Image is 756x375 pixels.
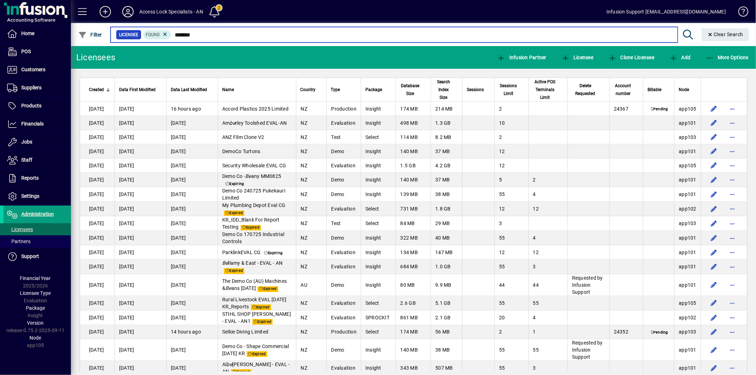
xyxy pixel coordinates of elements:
td: 29 MB [431,216,462,231]
td: [DATE] [114,130,166,144]
td: [DATE] [114,202,166,216]
span: Account number [614,82,632,97]
td: Evaluation [326,202,361,216]
span: Add [669,55,690,60]
td: Select [361,130,396,144]
span: Created [89,86,104,94]
td: 55 [494,259,528,274]
td: Demo [326,144,361,158]
button: Edit [708,232,719,244]
td: NZ [296,116,326,130]
td: Demo [326,231,361,245]
button: More options [727,232,738,244]
button: Licensee [560,51,595,64]
td: 140 MB [396,173,431,187]
a: Settings [4,187,71,205]
td: [DATE] [166,310,218,325]
td: Test [326,130,361,144]
span: Expired [258,286,278,292]
span: ParklinkEVAL CG [222,250,261,255]
td: Insight [361,231,396,245]
td: [DATE] [114,274,166,296]
span: Name [222,86,234,94]
td: 5 [494,173,528,187]
div: Sessions Limit [499,82,524,97]
button: Clear [702,28,749,41]
span: The Demo Co (AU) Machines & ans [DATE] [222,278,287,291]
span: Node [679,86,689,94]
span: Active POS Terminals Limit [533,78,557,101]
td: [DATE] [166,245,218,259]
span: Data First Modified [119,86,156,94]
span: app102.prod.infusionbusinesssoftware.com [679,206,696,212]
td: 55 [494,231,528,245]
div: Delete Requested [572,82,605,97]
button: More options [727,160,738,171]
td: 37 MB [431,173,462,187]
td: [DATE] [80,158,114,173]
a: Jobs [4,133,71,151]
button: Add [667,51,692,64]
td: [DATE] [114,310,166,325]
td: NZ [296,296,326,310]
button: More options [727,218,738,229]
div: Access Lock Specialists - AN [139,6,203,17]
button: Edit [708,261,719,272]
td: Select [361,202,396,216]
td: 4 [528,231,567,245]
span: ANZ Film Clone V2 [222,134,264,140]
span: Expired [224,211,244,216]
td: Insight [361,245,396,259]
button: Edit [708,131,719,143]
td: [DATE] [166,158,218,173]
span: Am rley Toolshed EVAL-AN [222,120,287,126]
td: 80 MB [396,274,431,296]
span: Accord Plastics 2025 Limited [222,106,289,112]
span: Partners [7,239,30,244]
button: Edit [708,189,719,200]
span: Infusion Partner [497,55,547,60]
span: app103.prod.infusionbusinesssoftware.com [679,134,696,140]
td: 4 [528,187,567,202]
td: [DATE] [166,231,218,245]
button: Edit [708,103,719,114]
td: Production [326,102,361,116]
td: Insight [361,158,396,173]
button: More options [727,362,738,374]
span: app101.prod.infusionbusinesssoftware.com [679,282,696,288]
a: Home [4,25,71,43]
td: 731 MB [396,202,431,216]
td: Insight [361,116,396,130]
span: Sessions [467,86,484,94]
span: app101.prod.infusionbusinesssoftware.com [679,264,696,269]
td: 2.6 GB [396,296,431,310]
span: app105.prod.infusionbusinesssoftware.com [679,300,696,306]
td: [DATE] [80,130,114,144]
td: 12 [528,245,567,259]
em: Be [245,173,251,179]
span: Expiring [224,181,246,187]
div: Sessions [467,86,490,94]
td: Demo [326,187,361,202]
td: [DATE] [114,173,166,187]
td: [DATE] [114,216,166,231]
td: NZ [296,187,326,202]
a: Customers [4,61,71,79]
span: Support [21,253,39,259]
button: More options [727,326,738,337]
span: Sessions Limit [499,82,518,97]
td: 12 [494,158,528,173]
td: NZ [296,245,326,259]
td: [DATE] [114,102,166,116]
span: Suppliers [21,85,41,90]
td: 55 [494,296,528,310]
td: Insight [361,187,396,202]
td: [DATE] [80,245,114,259]
td: 38 MB [431,187,462,202]
td: [DATE] [114,231,166,245]
td: 1.8 GB [431,202,462,216]
a: Staff [4,151,71,169]
span: Expired [224,268,244,274]
td: [DATE] [114,144,166,158]
span: app101.prod.infusionbusinesssoftware.com [679,191,696,197]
